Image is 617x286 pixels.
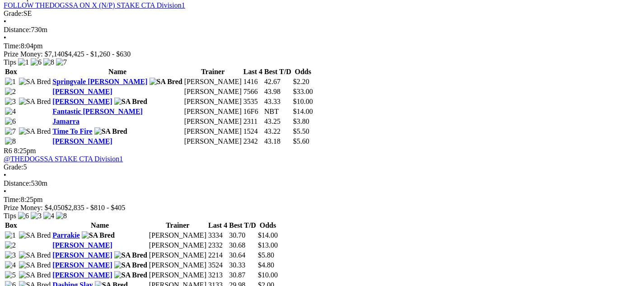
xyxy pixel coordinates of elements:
td: [PERSON_NAME] [184,107,242,116]
td: [PERSON_NAME] [149,231,207,240]
th: Name [52,221,148,230]
div: 5 [4,163,613,171]
img: SA Bred [94,127,127,136]
img: 7 [56,58,67,66]
th: Odds [257,221,278,230]
img: 8 [56,212,67,220]
img: 1 [18,58,29,66]
span: $5.50 [293,127,309,135]
td: 43.18 [264,137,292,146]
td: 2311 [243,117,263,126]
th: Best T/D [229,221,257,230]
span: • [4,171,6,179]
td: 2332 [208,241,228,250]
th: Last 4 [208,221,228,230]
th: Name [52,67,182,76]
td: 42.67 [264,77,292,86]
td: 30.87 [229,271,257,280]
span: $3.80 [293,117,309,125]
td: [PERSON_NAME] [149,241,207,250]
span: $5.80 [258,251,274,259]
img: SA Bred [114,98,147,106]
th: Trainer [184,67,242,76]
img: SA Bred [150,78,182,86]
th: Last 4 [243,67,263,76]
span: Distance: [4,26,31,33]
img: 7 [5,127,16,136]
th: Trainer [149,221,207,230]
td: 7566 [243,87,263,96]
td: 43.25 [264,117,292,126]
img: 2 [5,241,16,249]
div: 8:04pm [4,42,613,50]
a: Springvale [PERSON_NAME] [52,78,147,85]
td: [PERSON_NAME] [184,127,242,136]
td: 2342 [243,137,263,146]
span: $14.00 [293,108,313,115]
img: 3 [5,98,16,106]
span: $2.20 [293,78,309,85]
a: [PERSON_NAME] [52,98,112,105]
span: $5.60 [293,137,309,145]
a: Fantastic [PERSON_NAME] [52,108,143,115]
img: 3 [5,251,16,259]
td: 1416 [243,77,263,86]
td: 30.64 [229,251,257,260]
td: 30.33 [229,261,257,270]
span: Grade: [4,9,23,17]
span: $4,425 - $1,260 - $630 [65,50,131,58]
span: $10.00 [258,271,278,279]
td: 3535 [243,97,263,106]
img: 6 [5,117,16,126]
img: SA Bred [19,271,51,279]
span: R6 [4,147,12,155]
span: • [4,34,6,42]
span: 8:25pm [14,147,36,155]
td: 30.70 [229,231,257,240]
span: Time: [4,196,21,203]
img: 8 [5,137,16,145]
img: SA Bred [19,251,51,259]
td: 3334 [208,231,228,240]
td: 43.33 [264,97,292,106]
img: 5 [5,271,16,279]
img: 4 [5,108,16,116]
td: [PERSON_NAME] [184,137,242,146]
img: 4 [43,212,54,220]
span: Time: [4,42,21,50]
a: [PERSON_NAME] [52,241,112,249]
span: Tips [4,58,16,66]
span: $10.00 [293,98,313,105]
a: Time To Fire [52,127,92,135]
img: 8 [43,58,54,66]
img: 6 [31,58,42,66]
img: 1 [5,78,16,86]
a: @THEDOGSSA STAKE CTA Division1 [4,155,123,163]
div: 8:25pm [4,196,613,204]
span: $13.00 [258,241,278,249]
td: 1524 [243,127,263,136]
td: [PERSON_NAME] [184,97,242,106]
img: SA Bred [114,261,147,269]
span: Grade: [4,163,23,171]
img: SA Bred [82,231,115,239]
span: Box [5,221,17,229]
a: [PERSON_NAME] [52,88,112,95]
span: $4.80 [258,261,274,269]
span: Tips [4,212,16,220]
img: SA Bred [19,127,51,136]
a: [PERSON_NAME] [52,137,112,145]
td: 3524 [208,261,228,270]
td: 43.22 [264,127,292,136]
span: $33.00 [293,88,313,95]
span: Distance: [4,179,31,187]
span: • [4,188,6,195]
a: FOLLOW THEDOGSSA ON X (N/P) STAKE CTA Division1 [4,1,185,9]
th: Best T/D [264,67,292,76]
img: SA Bred [114,251,147,259]
a: [PERSON_NAME] [52,261,112,269]
th: Odds [293,67,313,76]
div: SE [4,9,613,18]
img: 6 [18,212,29,220]
img: SA Bred [19,231,51,239]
